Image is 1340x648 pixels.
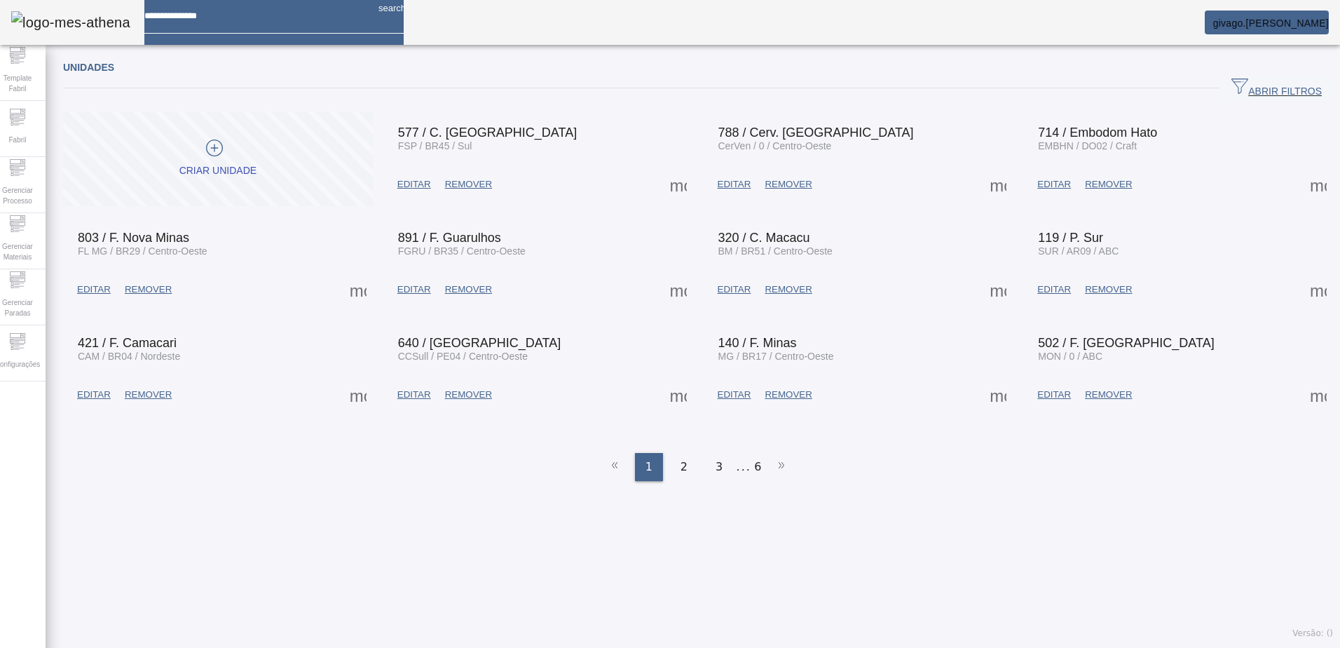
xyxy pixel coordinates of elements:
[1037,177,1071,191] span: EDITAR
[758,172,819,197] button: REMOVER
[765,388,812,402] span: REMOVER
[1030,382,1078,407] button: EDITAR
[398,231,501,245] span: 891 / F. Guarulhos
[77,283,111,297] span: EDITAR
[985,172,1011,197] button: Mais
[445,388,492,402] span: REMOVER
[718,140,832,151] span: CerVen / 0 / Centro-Oeste
[70,277,118,302] button: EDITAR
[1038,336,1214,350] span: 502 / F. [GEOGRAPHIC_DATA]
[398,351,528,362] span: CCSull / PE04 / Centro-Oeste
[398,336,561,350] span: 640 / [GEOGRAPHIC_DATA]
[711,277,758,302] button: EDITAR
[179,164,257,178] div: Criar unidade
[754,453,761,481] li: 6
[1213,18,1329,29] span: givago.[PERSON_NAME]
[737,453,751,481] li: ...
[11,11,130,34] img: logo-mes-athena
[681,459,688,475] span: 2
[1078,277,1139,302] button: REMOVER
[346,382,371,407] button: Mais
[78,231,189,245] span: 803 / F. Nova Minas
[765,283,812,297] span: REMOVER
[63,62,114,73] span: Unidades
[718,351,834,362] span: MG / BR17 / Centro-Oeste
[1037,283,1071,297] span: EDITAR
[716,459,723,475] span: 3
[1292,628,1333,638] span: Versão: ()
[1030,277,1078,302] button: EDITAR
[1038,245,1119,257] span: SUR / AR09 / ABC
[666,172,691,197] button: Mais
[445,283,492,297] span: REMOVER
[397,177,431,191] span: EDITAR
[445,177,492,191] span: REMOVER
[398,126,577,140] span: 577 / C. [GEOGRAPHIC_DATA]
[1038,140,1137,151] span: EMBHN / DO02 / Craft
[77,388,111,402] span: EDITAR
[1085,177,1132,191] span: REMOVER
[718,283,751,297] span: EDITAR
[397,283,431,297] span: EDITAR
[718,231,810,245] span: 320 / C. Macacu
[985,277,1011,302] button: Mais
[346,277,371,302] button: Mais
[1038,231,1103,245] span: 119 / P. Sur
[1306,172,1331,197] button: Mais
[718,126,914,140] span: 788 / Cerv. [GEOGRAPHIC_DATA]
[397,388,431,402] span: EDITAR
[718,336,797,350] span: 140 / F. Minas
[390,172,438,197] button: EDITAR
[985,382,1011,407] button: Mais
[1231,78,1322,99] span: ABRIR FILTROS
[718,177,751,191] span: EDITAR
[1038,351,1102,362] span: MON / 0 / ABC
[118,277,179,302] button: REMOVER
[390,277,438,302] button: EDITAR
[78,351,180,362] span: CAM / BR04 / Nordeste
[1085,283,1132,297] span: REMOVER
[1037,388,1071,402] span: EDITAR
[718,245,833,257] span: BM / BR51 / Centro-Oeste
[4,130,30,149] span: Fabril
[1220,76,1333,101] button: ABRIR FILTROS
[1306,382,1331,407] button: Mais
[1078,382,1139,407] button: REMOVER
[438,277,499,302] button: REMOVER
[758,277,819,302] button: REMOVER
[398,140,472,151] span: FSP / BR45 / Sul
[390,382,438,407] button: EDITAR
[1030,172,1078,197] button: EDITAR
[125,283,172,297] span: REMOVER
[438,172,499,197] button: REMOVER
[70,382,118,407] button: EDITAR
[666,277,691,302] button: Mais
[765,177,812,191] span: REMOVER
[398,245,526,257] span: FGRU / BR35 / Centro-Oeste
[711,172,758,197] button: EDITAR
[666,382,691,407] button: Mais
[1085,388,1132,402] span: REMOVER
[125,388,172,402] span: REMOVER
[78,336,177,350] span: 421 / F. Camacari
[63,112,373,206] button: Criar unidade
[711,382,758,407] button: EDITAR
[118,382,179,407] button: REMOVER
[718,388,751,402] span: EDITAR
[1078,172,1139,197] button: REMOVER
[78,245,207,257] span: FL MG / BR29 / Centro-Oeste
[1306,277,1331,302] button: Mais
[438,382,499,407] button: REMOVER
[1038,126,1157,140] span: 714 / Embodom Hato
[758,382,819,407] button: REMOVER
